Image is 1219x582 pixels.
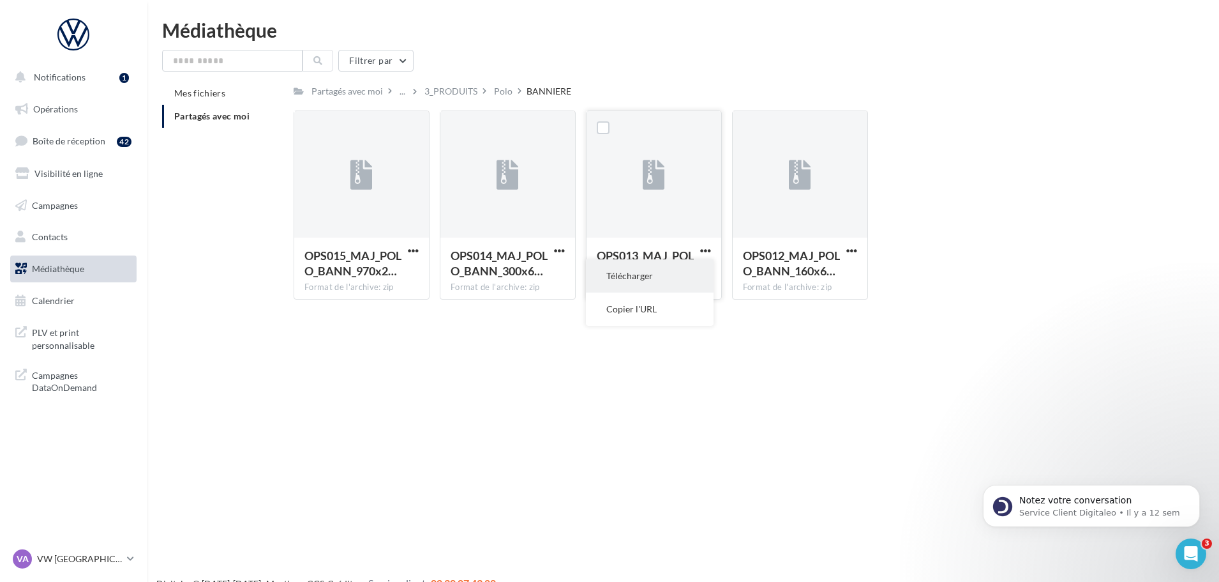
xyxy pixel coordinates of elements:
[8,224,139,250] a: Contacts
[743,249,840,278] span: OPS012_MAJ_POLO_BANN_160x600.zip
[304,282,419,293] div: Format de l'archive: zip
[32,199,78,210] span: Campagnes
[451,282,565,293] div: Format de l'archive: zip
[1176,539,1206,569] iframe: Intercom live chat
[304,249,401,278] span: OPS015_MAJ_POLO_BANN_970x250.zip
[424,85,477,98] div: 3_PRODUITS
[8,160,139,187] a: Visibilité en ligne
[8,64,134,91] button: Notifications 1
[8,319,139,356] a: PLV et print personnalisable
[10,547,137,571] a: VA VW [GEOGRAPHIC_DATA]
[37,553,122,565] p: VW [GEOGRAPHIC_DATA]
[743,282,857,293] div: Format de l'archive: zip
[311,85,383,98] div: Partagés avec moi
[964,458,1219,548] iframe: Intercom notifications message
[33,103,78,114] span: Opérations
[527,85,571,98] div: BANNIERE
[117,137,131,147] div: 42
[451,249,548,278] span: OPS014_MAJ_POLO_BANN_300x600.zip
[494,85,512,98] div: Polo
[32,295,75,306] span: Calendrier
[119,73,129,83] div: 1
[32,263,84,274] span: Médiathèque
[8,362,139,399] a: Campagnes DataOnDemand
[8,192,139,219] a: Campagnes
[32,367,131,394] span: Campagnes DataOnDemand
[8,96,139,123] a: Opérations
[1202,539,1212,549] span: 3
[17,553,29,565] span: VA
[8,287,139,314] a: Calendrier
[397,82,408,100] div: ...
[32,231,68,242] span: Contacts
[34,168,103,179] span: Visibilité en ligne
[174,111,250,121] span: Partagés avec moi
[597,249,694,278] span: OPS013_MAJ_POLO_BANN_300x250.zip
[8,256,139,282] a: Médiathèque
[33,135,105,146] span: Boîte de réception
[586,259,714,293] button: Télécharger
[34,72,86,82] span: Notifications
[162,20,1204,40] div: Médiathèque
[174,88,225,98] span: Mes fichiers
[338,50,414,72] button: Filtrer par
[32,324,131,351] span: PLV et print personnalisable
[8,127,139,155] a: Boîte de réception42
[586,293,714,326] button: Copier l'URL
